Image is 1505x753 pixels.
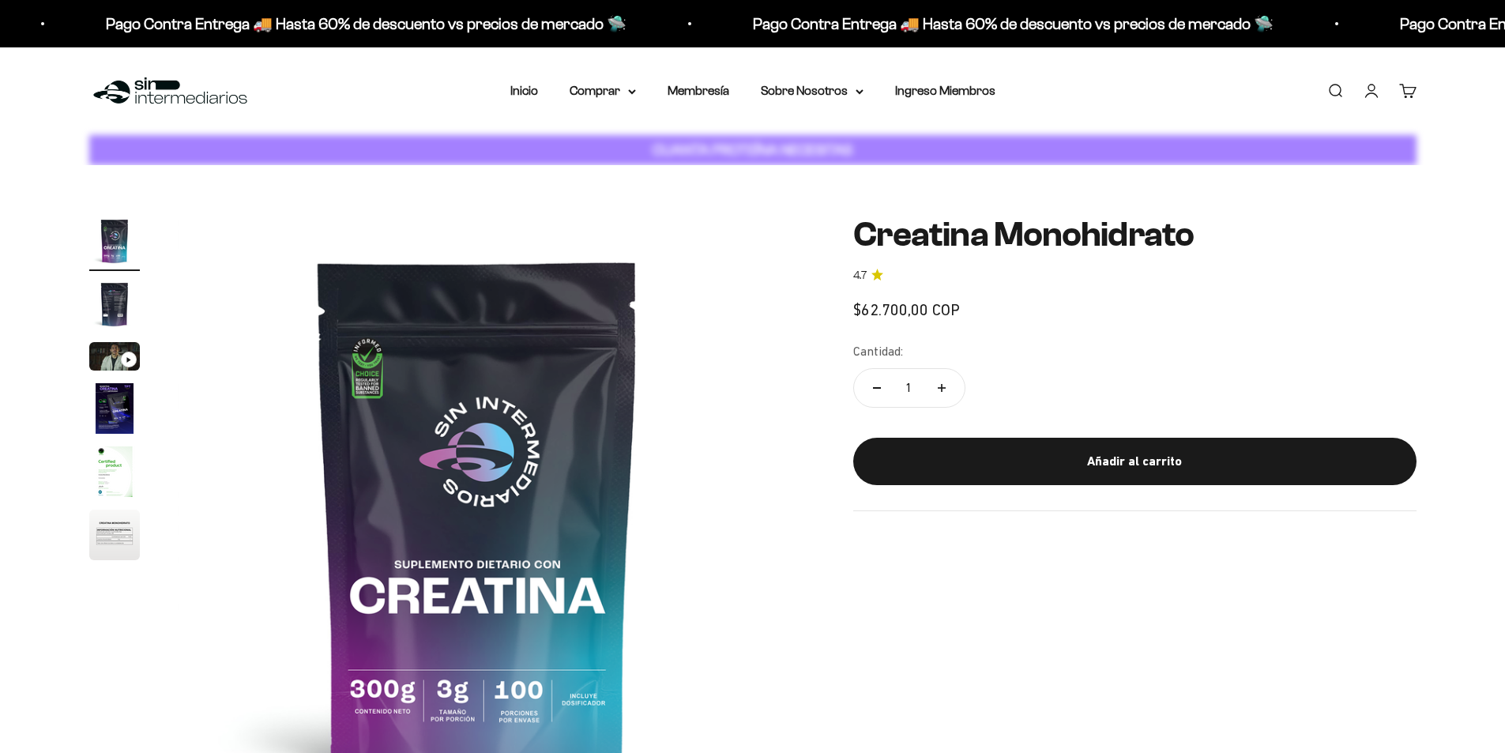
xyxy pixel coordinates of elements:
h1: Creatina Monohidrato [853,216,1417,254]
p: Pago Contra Entrega 🚚 Hasta 60% de descuento vs precios de mercado 🛸 [743,11,1264,36]
label: Cantidad: [853,341,903,362]
div: Añadir al carrito [885,451,1385,472]
button: Ir al artículo 1 [89,216,140,271]
summary: Comprar [570,81,636,101]
summary: Sobre Nosotros [761,81,863,101]
strong: CUANTA PROTEÍNA NECESITAS [653,141,852,158]
span: 4.7 [853,267,867,284]
a: Inicio [510,84,538,97]
button: Aumentar cantidad [919,369,965,407]
button: Ir al artículo 6 [89,510,140,565]
button: Añadir al carrito [853,438,1417,485]
img: Creatina Monohidrato [89,279,140,329]
a: Membresía [668,84,729,97]
button: Ir al artículo 2 [89,279,140,334]
a: 4.74.7 de 5.0 estrellas [853,267,1417,284]
img: Creatina Monohidrato [89,383,140,434]
button: Ir al artículo 3 [89,342,140,375]
button: Reducir cantidad [854,369,900,407]
img: Creatina Monohidrato [89,216,140,266]
img: Creatina Monohidrato [89,446,140,497]
button: Ir al artículo 4 [89,383,140,439]
sale-price: $62.700,00 COP [853,297,960,322]
a: Ingreso Miembros [895,84,995,97]
img: Creatina Monohidrato [89,510,140,560]
p: Pago Contra Entrega 🚚 Hasta 60% de descuento vs precios de mercado 🛸 [96,11,617,36]
button: Ir al artículo 5 [89,446,140,502]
